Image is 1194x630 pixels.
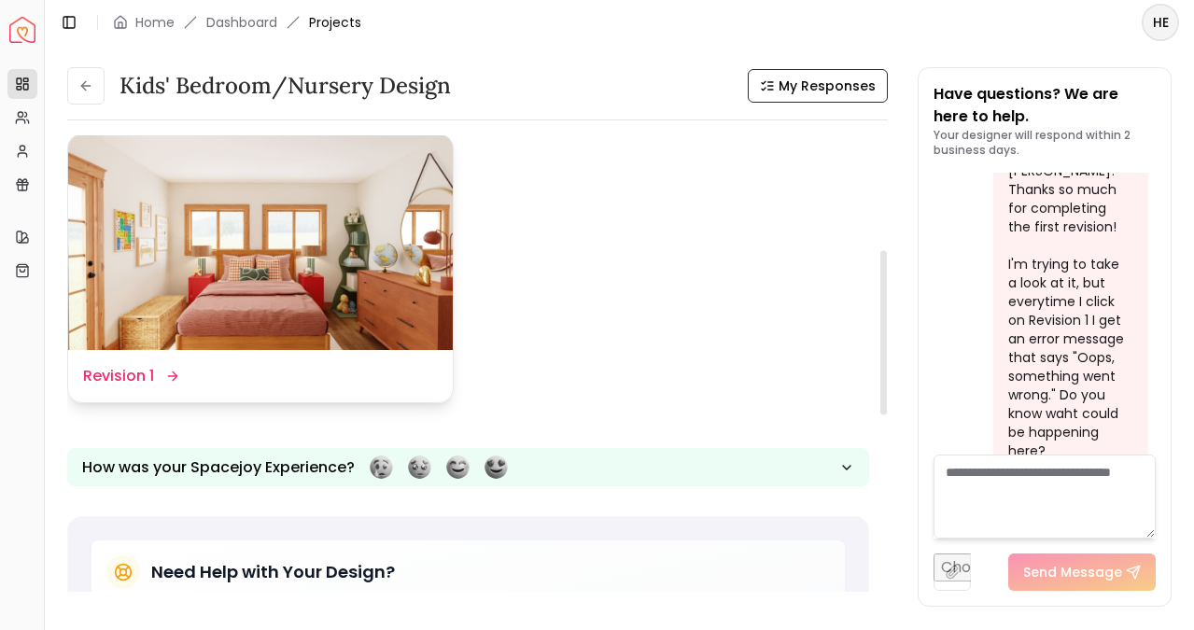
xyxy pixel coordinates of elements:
[9,17,35,43] a: Spacejoy
[151,559,395,585] h5: Need Help with Your Design?
[82,456,355,479] p: How was your Spacejoy Experience?
[206,13,277,32] a: Dashboard
[83,365,154,387] dd: Revision 1
[1142,4,1179,41] button: HE
[119,71,451,101] h3: Kids' Bedroom/Nursery design
[1144,6,1177,39] span: HE
[748,69,888,103] button: My Responses
[934,83,1156,128] p: Have questions? We are here to help.
[68,134,453,351] img: Revision 1
[67,448,869,486] button: How was your Spacejoy Experience?Feeling terribleFeeling badFeeling goodFeeling awesome
[113,13,361,32] nav: breadcrumb
[9,17,35,43] img: Spacejoy Logo
[135,13,175,32] a: Home
[1008,143,1130,535] div: Hi, [PERSON_NAME]! Thanks so much for completing the first revision! I'm trying to take a look at...
[309,13,361,32] span: Projects
[779,77,876,95] span: My Responses
[67,133,454,404] a: Revision 1Revision 1
[934,128,1156,158] p: Your designer will respond within 2 business days.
